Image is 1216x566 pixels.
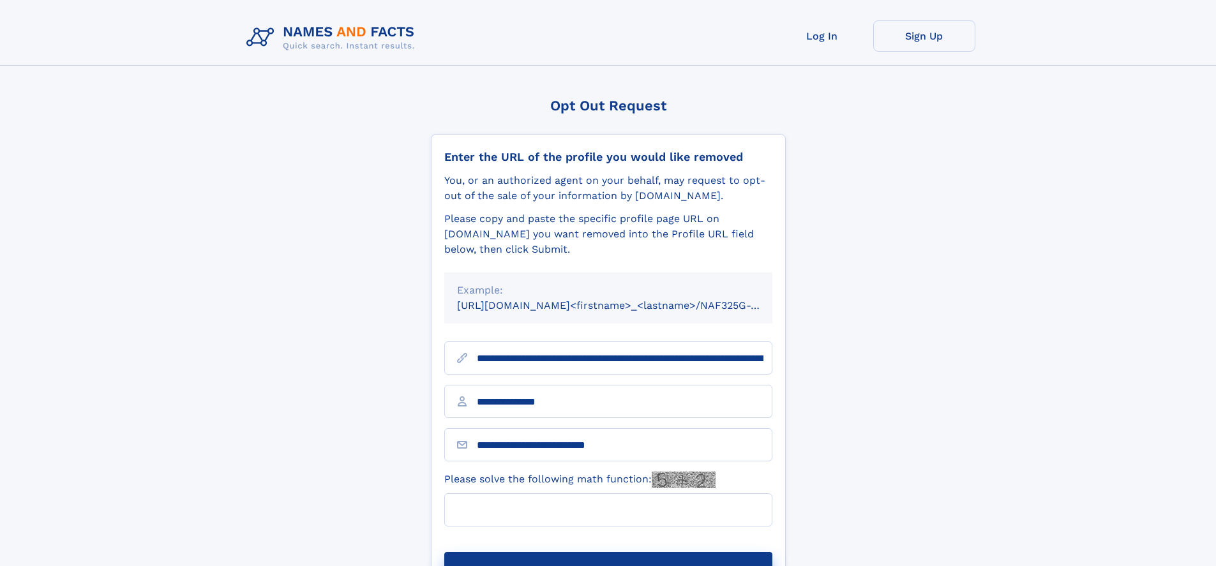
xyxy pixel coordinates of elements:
small: [URL][DOMAIN_NAME]<firstname>_<lastname>/NAF325G-xxxxxxxx [457,299,797,311]
a: Sign Up [873,20,975,52]
div: Enter the URL of the profile you would like removed [444,150,772,164]
div: Opt Out Request [431,98,786,114]
div: You, or an authorized agent on your behalf, may request to opt-out of the sale of your informatio... [444,173,772,204]
div: Example: [457,283,760,298]
a: Log In [771,20,873,52]
label: Please solve the following math function: [444,472,716,488]
img: Logo Names and Facts [241,20,425,55]
div: Please copy and paste the specific profile page URL on [DOMAIN_NAME] you want removed into the Pr... [444,211,772,257]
